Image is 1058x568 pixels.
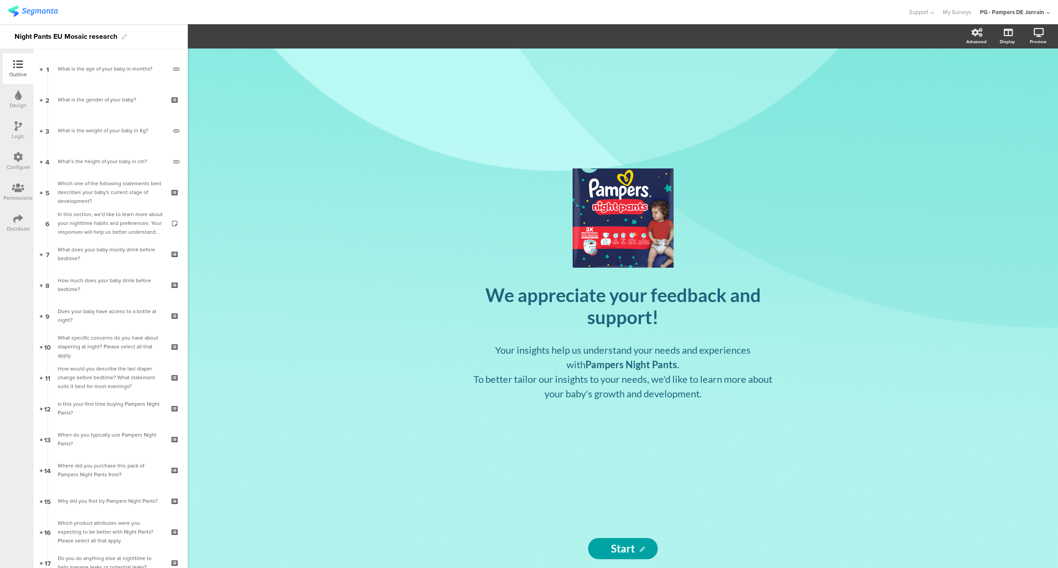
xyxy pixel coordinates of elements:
[36,516,186,547] a: 16 Which product attributes were you expecting to be better with Night Pants? Please select all t...
[12,132,25,140] div: Logic
[58,179,163,206] div: Which one of the following statements best describes your baby's current stage of development?
[45,218,49,228] span: 6
[58,307,163,325] div: Does your baby have access to a bottle at night?
[980,8,1044,16] div: PG - Pampers DE Janrain
[45,126,49,135] span: 3
[7,163,30,171] div: Configure
[44,465,51,475] span: 14
[44,496,51,506] span: 15
[45,558,51,568] span: 17
[58,400,163,417] div: Is this your first time buying Pampers Night Pants?
[966,38,987,45] div: Advanced
[8,6,58,17] img: segmanta logo
[45,95,49,105] span: 2
[44,527,51,537] span: 16
[10,101,26,109] div: Design
[36,393,186,424] a: 12 Is this your first time buying Pampers Night Pants?
[58,245,163,263] div: What does your baby mostly drink before bedtime?
[45,157,49,166] span: 4
[36,331,186,362] a: 10 What specific concerns do you have about diapering at night? Please select all that apply.
[36,362,186,393] a: 11 How would you describe the last diaper change before bedtime? What statement suits it best for...
[58,126,167,135] div: What is the weight of your baby in Kg?
[58,95,163,104] div: What is the gender of your baby?
[36,115,186,146] a: 3 What is the weight of your baby in Kg?
[36,146,186,177] a: 4 What’s the height of your baby in cm?
[469,343,777,372] p: Your insights help us understand your needs and experiences with .
[58,461,163,479] div: Where did you purchase this pack of Pampers Night Pants from?
[46,64,49,74] span: 1
[36,84,186,115] a: 2 What is the gender of your baby?
[45,280,49,290] span: 8
[15,30,117,44] div: Night Pants EU Mosaic research
[58,64,167,73] div: What is the age of your baby in months?
[58,497,163,505] div: Why did you first try Pampers Night Pants?
[469,372,777,401] p: To better tailor our insights to your needs, we'd like to learn more about your baby's growth and...
[45,373,50,382] span: 11
[4,194,33,202] div: Permissions
[36,53,186,84] a: 1 What is the age of your baby in months?
[36,455,186,486] a: 14 Where did you purchase this pack of Pampers Night Pants from?
[36,424,186,455] a: 13 When do you typically use Pampers Night Pants?
[36,208,186,239] a: 6 In this section, we'd like to learn more about your nighttime habits and preferences. Your resp...
[1030,38,1047,45] div: Preview
[909,8,928,16] span: Support
[58,519,163,545] div: Which product attributes were you expecting to be better with Night Pants? Please select all that...
[58,276,163,294] div: How much does your baby drink before bedtime?
[58,210,163,236] div: In this section, we'd like to learn more about your nighttime habits and preferences. Your respon...
[45,311,49,321] span: 9
[585,359,624,370] strong: Pampers
[1000,38,1015,45] div: Display
[7,225,30,233] div: Distribute
[9,71,27,78] div: Outline
[588,538,658,559] input: Start
[58,157,167,166] div: What’s the height of your baby in cm?
[58,430,163,448] div: When do you typically use Pampers Night Pants?
[460,284,786,328] p: We appreciate your feedback and support!
[44,434,51,444] span: 13
[626,359,677,370] strong: Night Pants
[36,177,186,208] a: 5 Which one of the following statements best describes your baby's current stage of development?
[45,187,49,197] span: 5
[36,486,186,516] a: 15 Why did you first try Pampers Night Pants?
[58,364,163,391] div: How would you describe the last diaper change before bedtime? What statement suits it best for mo...
[44,404,51,413] span: 12
[46,249,49,259] span: 7
[44,342,51,351] span: 10
[36,300,186,331] a: 9 Does your baby have access to a bottle at night?
[58,333,163,360] div: What specific concerns do you have about diapering at night? Please select all that apply.
[36,239,186,269] a: 7 What does your baby mostly drink before bedtime?
[36,269,186,300] a: 8 How much does your baby drink before bedtime?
